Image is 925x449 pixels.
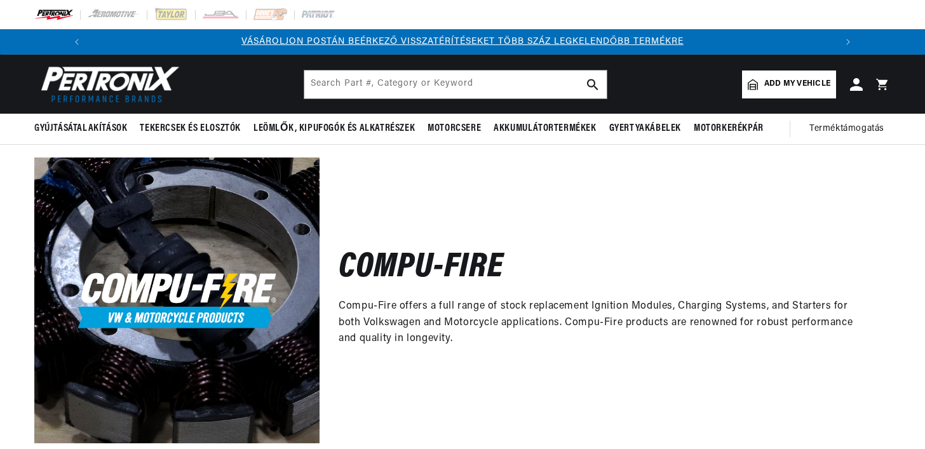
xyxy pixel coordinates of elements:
summary: Leömlők, kipufogók és alkatrészek [247,114,421,144]
summary: Tekercsek és elosztók [133,114,247,144]
div: Announcement [90,35,836,49]
font: Gyertyakábelek [609,123,681,133]
summary: Gyújtásátalakítások [34,114,133,144]
button: Translation missing: en.sections.announcements.previous_announcement [64,29,90,55]
a: Add my vehicle [742,70,836,98]
input: Search Part #, Category or Keyword [304,70,607,98]
font: Motorcsere [428,123,481,133]
summary: Akkumulátortermékek [487,114,602,144]
font: Gyújtásátalakítások [34,123,127,133]
summary: Motorkerékpár [687,114,770,144]
font: Leömlők, kipufogók és alkatrészek [253,123,415,133]
font: Terméktámogatás [809,124,884,133]
font: Akkumulátortermékek [494,123,596,133]
button: search button [579,70,607,98]
img: Compu-Fire [34,157,320,443]
slideshow-component: Translation missing: en.sections.announcements.announcement_bar [3,29,922,55]
summary: Terméktámogatás [809,114,891,144]
p: Compu-Fire offers a full range of stock replacement Ignition Modules, Charging Systems, and Start... [339,298,872,347]
h2: Compu-Fire [339,253,503,283]
div: 1 of 2 [90,35,836,49]
img: Pertronix [34,62,180,106]
font: Motorkerékpár [694,123,764,133]
a: VÁSÁROLJON POSTÁN BEÉRKEZŐ VISSZATÉRÍTÉSEKET TÖBB SZÁZ LEGKELENDŐBB TERMÉKRE [241,37,684,46]
summary: Motorcsere [421,114,487,144]
span: Add my vehicle [764,78,830,90]
button: Translation missing: en.sections.announcements.next_announcement [835,29,861,55]
summary: Gyertyakábelek [603,114,687,144]
font: Tekercsek és elosztók [140,123,241,133]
